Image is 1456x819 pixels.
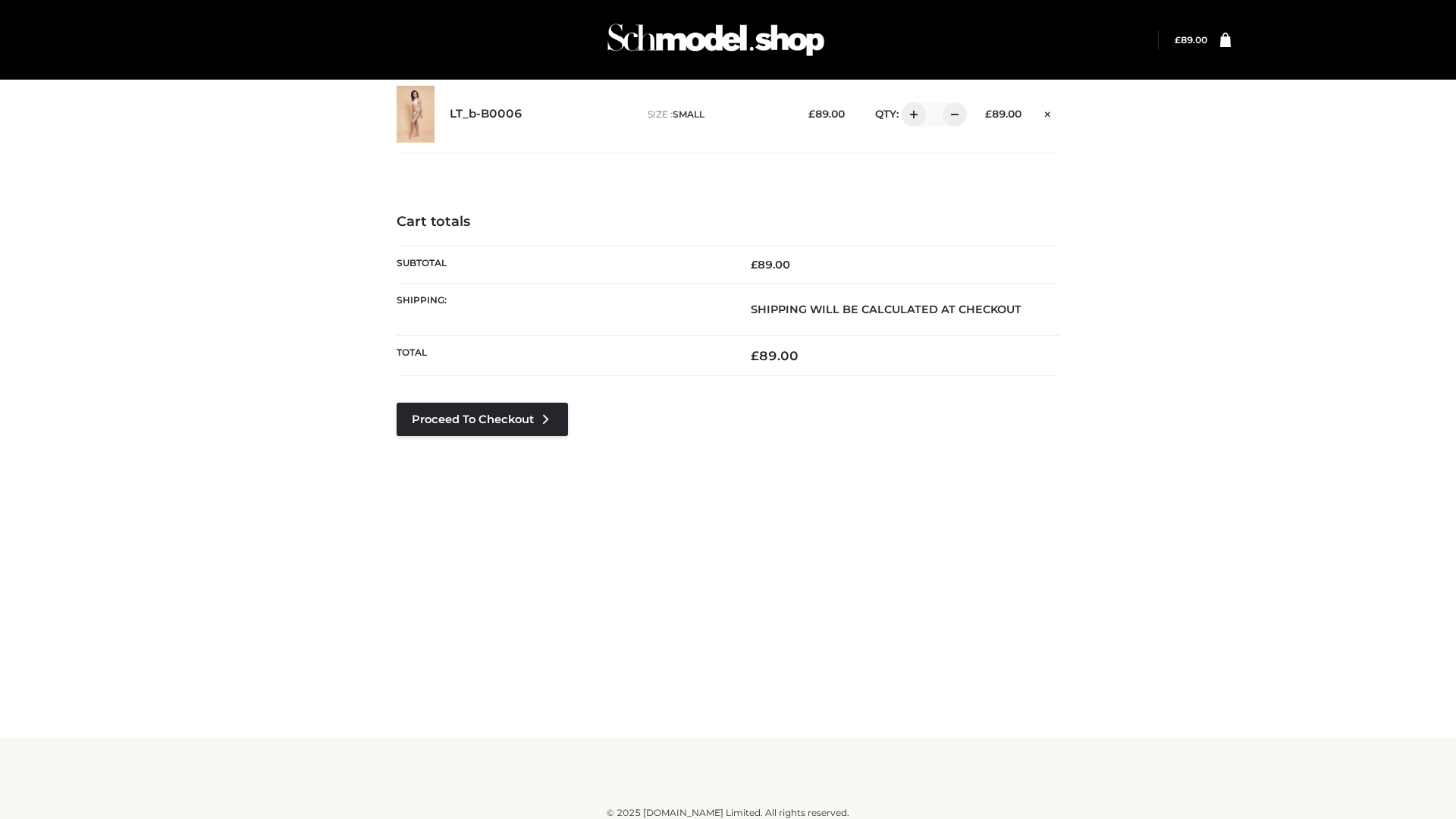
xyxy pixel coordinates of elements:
[985,108,992,120] span: £
[397,214,1059,231] h4: Cart totals
[751,258,758,271] span: £
[397,283,728,335] th: Shipping:
[751,258,790,271] bdi: 89.00
[860,102,962,127] div: QTY:
[751,303,1021,316] strong: Shipping will be calculated at checkout
[397,86,435,143] img: LT_b-B0006 - SMALL
[1175,34,1207,45] a: £89.00
[1175,34,1181,45] span: £
[397,336,728,376] th: Total
[751,348,759,363] span: £
[648,108,785,121] p: size :
[808,108,845,120] bdi: 89.00
[397,403,568,436] a: Proceed to Checkout
[397,246,728,283] th: Subtotal
[602,10,830,70] img: Schmodel Admin 964
[751,348,799,363] bdi: 89.00
[808,108,815,120] span: £
[673,108,704,120] span: SMALL
[1037,102,1059,122] a: Remove this item
[450,107,522,121] a: LT_b-B0006
[985,108,1021,120] bdi: 89.00
[1175,34,1207,45] bdi: 89.00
